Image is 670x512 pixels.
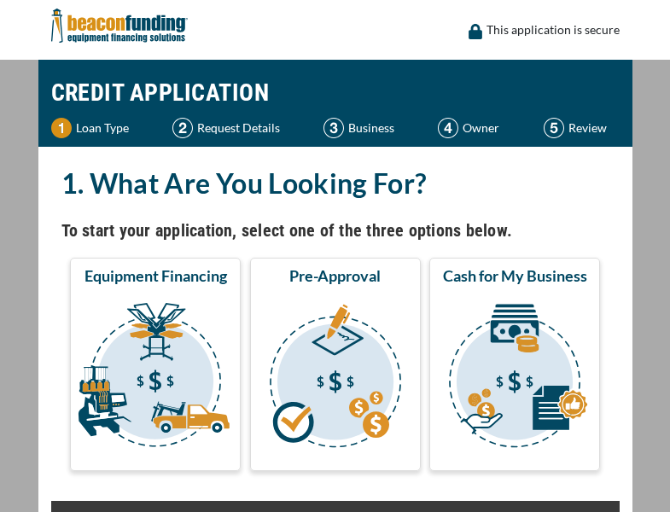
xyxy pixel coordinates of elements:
img: Pre-Approval [253,293,417,463]
h2: 1. What Are You Looking For? [61,164,609,203]
p: Review [568,118,607,138]
img: Step 4 [438,118,458,138]
button: Pre-Approval [250,258,421,471]
button: Equipment Financing [70,258,241,471]
p: This application is secure [486,20,620,40]
p: Owner [463,118,499,138]
p: Request Details [197,118,280,138]
img: Equipment Financing [73,293,237,463]
p: Loan Type [76,118,129,138]
span: Cash for My Business [443,265,587,286]
img: Step 3 [323,118,344,138]
span: Pre-Approval [289,265,381,286]
img: Step 5 [544,118,564,138]
img: lock icon to convery security [469,24,482,39]
p: Business [348,118,394,138]
img: Step 2 [172,118,193,138]
h1: CREDIT APPLICATION [51,68,620,118]
h4: To start your application, select one of the three options below. [61,216,609,245]
img: Cash for My Business [433,293,597,463]
span: Equipment Financing [84,265,227,286]
img: Step 1 [51,118,72,138]
button: Cash for My Business [429,258,600,471]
